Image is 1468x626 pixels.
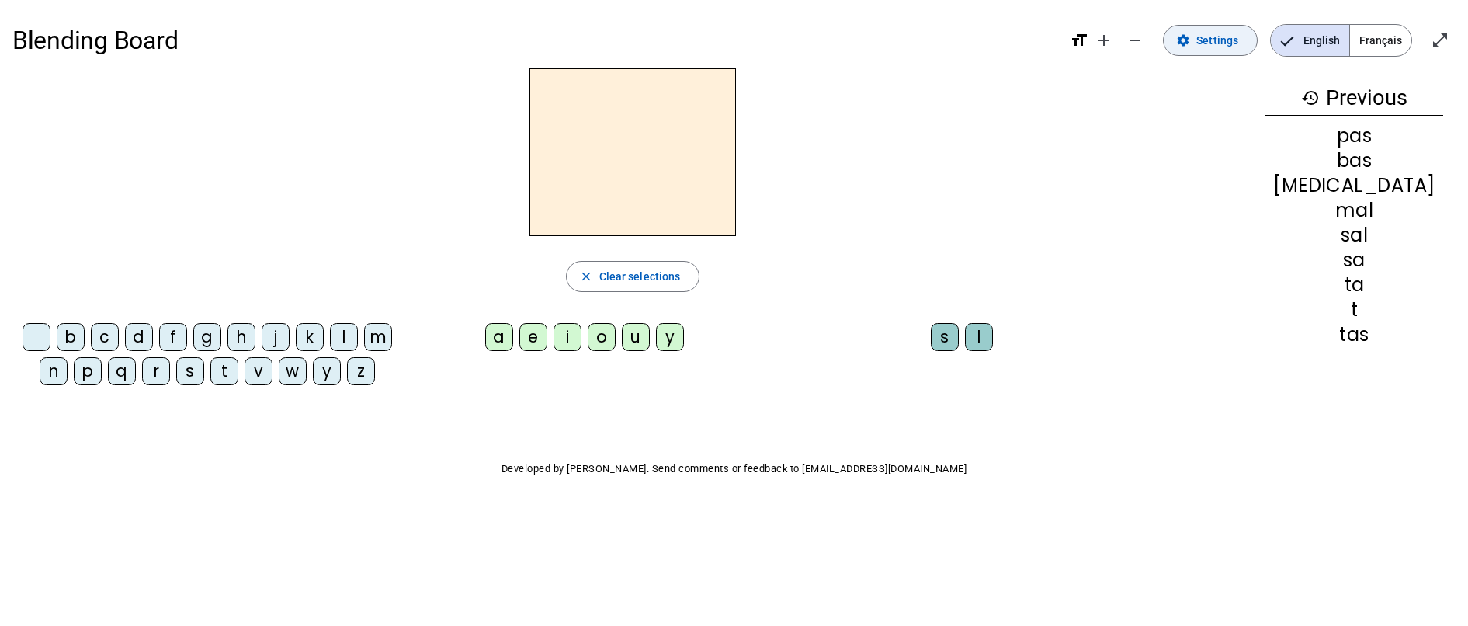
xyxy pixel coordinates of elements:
[1425,25,1456,56] button: Enter full screen
[176,357,204,385] div: s
[1088,25,1119,56] button: Increase font size
[1265,176,1443,195] div: [MEDICAL_DATA]
[210,357,238,385] div: t
[485,323,513,351] div: a
[588,323,616,351] div: o
[108,357,136,385] div: q
[566,261,700,292] button: Clear selections
[599,267,681,286] span: Clear selections
[1350,25,1411,56] span: Français
[364,323,392,351] div: m
[40,357,68,385] div: n
[1119,25,1150,56] button: Decrease font size
[622,323,650,351] div: u
[12,16,1057,65] h1: Blending Board
[1265,301,1443,319] div: t
[1265,325,1443,344] div: tas
[519,323,547,351] div: e
[279,357,307,385] div: w
[1095,31,1113,50] mat-icon: add
[1265,251,1443,270] div: sa
[193,323,221,351] div: g
[554,323,581,351] div: i
[1265,81,1443,116] h3: Previous
[579,270,593,283] mat-icon: close
[12,460,1456,478] p: Developed by [PERSON_NAME]. Send comments or feedback to [EMAIL_ADDRESS][DOMAIN_NAME]
[1265,276,1443,294] div: ta
[1176,33,1190,47] mat-icon: settings
[1271,25,1349,56] span: English
[1265,127,1443,145] div: pas
[1265,201,1443,220] div: mal
[313,357,341,385] div: y
[1126,31,1144,50] mat-icon: remove
[125,323,153,351] div: d
[159,323,187,351] div: f
[262,323,290,351] div: j
[1431,31,1449,50] mat-icon: open_in_full
[1196,31,1238,50] span: Settings
[965,323,993,351] div: l
[347,357,375,385] div: z
[74,357,102,385] div: p
[91,323,119,351] div: c
[245,357,272,385] div: v
[227,323,255,351] div: h
[1265,151,1443,170] div: bas
[1270,24,1412,57] mat-button-toggle-group: Language selection
[296,323,324,351] div: k
[656,323,684,351] div: y
[57,323,85,351] div: b
[330,323,358,351] div: l
[142,357,170,385] div: r
[931,323,959,351] div: s
[1163,25,1258,56] button: Settings
[1265,226,1443,245] div: sal
[1301,89,1320,107] mat-icon: history
[1070,31,1088,50] mat-icon: format_size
